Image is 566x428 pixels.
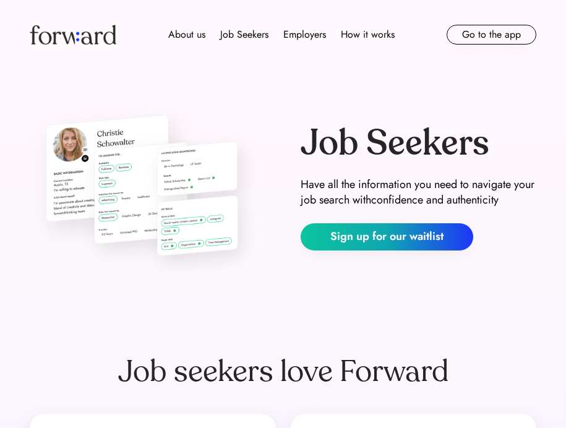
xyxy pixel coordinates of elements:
[301,124,489,163] div: Job Seekers
[283,27,326,42] div: Employers
[30,25,116,45] img: Forward logo
[341,27,395,42] div: How it works
[30,94,266,280] img: job-seekers-hero-image.png
[301,223,473,250] button: Sign up for our waitlist
[447,25,536,45] button: Go to the app
[168,27,205,42] div: About us
[301,177,537,208] div: Have all the information you need to navigate your job search withconfidence and authenticity
[220,27,268,42] div: Job Seekers
[118,354,448,389] div: Job seekers love Forward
